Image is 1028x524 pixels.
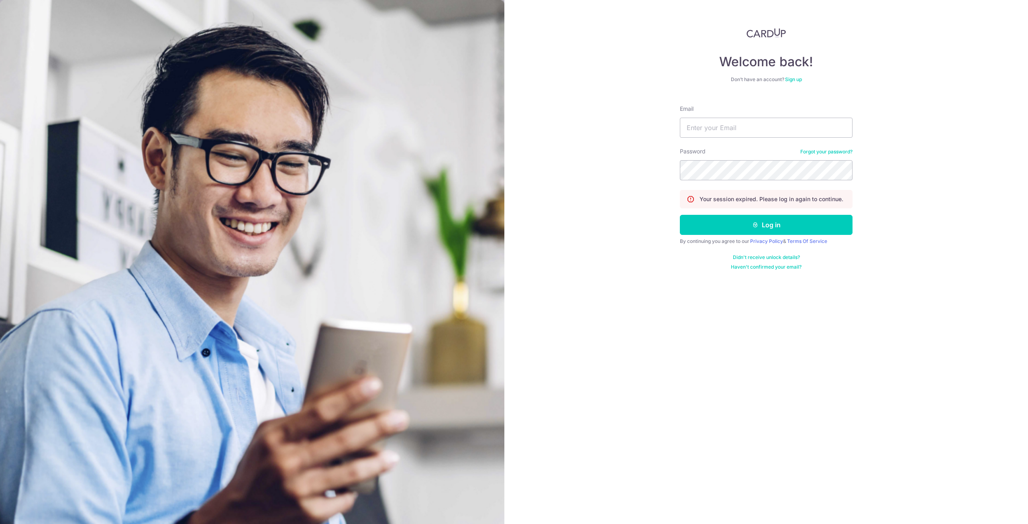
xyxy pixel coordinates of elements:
[787,238,827,244] a: Terms Of Service
[747,28,786,38] img: CardUp Logo
[800,149,853,155] a: Forgot your password?
[785,76,802,82] a: Sign up
[680,118,853,138] input: Enter your Email
[680,76,853,83] div: Don’t have an account?
[680,105,693,113] label: Email
[700,195,843,203] p: Your session expired. Please log in again to continue.
[733,254,800,261] a: Didn't receive unlock details?
[750,238,783,244] a: Privacy Policy
[680,238,853,245] div: By continuing you agree to our &
[731,264,802,270] a: Haven't confirmed your email?
[680,215,853,235] button: Log in
[680,147,706,155] label: Password
[680,54,853,70] h4: Welcome back!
